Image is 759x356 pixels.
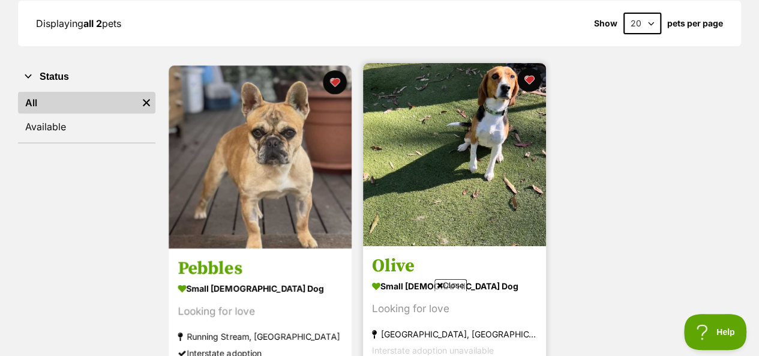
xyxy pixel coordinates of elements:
[178,280,343,297] div: small [DEMOGRAPHIC_DATA] Dog
[137,92,155,113] a: Remove filter
[18,89,155,142] div: Status
[169,65,352,249] img: Pebbles
[18,69,155,85] button: Status
[161,296,598,350] iframe: Advertisement
[517,68,541,92] button: favourite
[323,70,347,94] button: favourite
[372,255,537,277] h3: Olive
[594,19,617,28] span: Show
[18,116,155,137] a: Available
[684,314,747,350] iframe: Help Scout Beacon - Open
[178,257,343,280] h3: Pebbles
[83,17,102,29] strong: all 2
[363,63,546,246] img: Olive
[667,19,723,28] label: pets per page
[36,17,121,29] span: Displaying pets
[18,92,137,113] a: All
[434,279,467,291] span: Close
[372,277,537,295] div: small [DEMOGRAPHIC_DATA] Dog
